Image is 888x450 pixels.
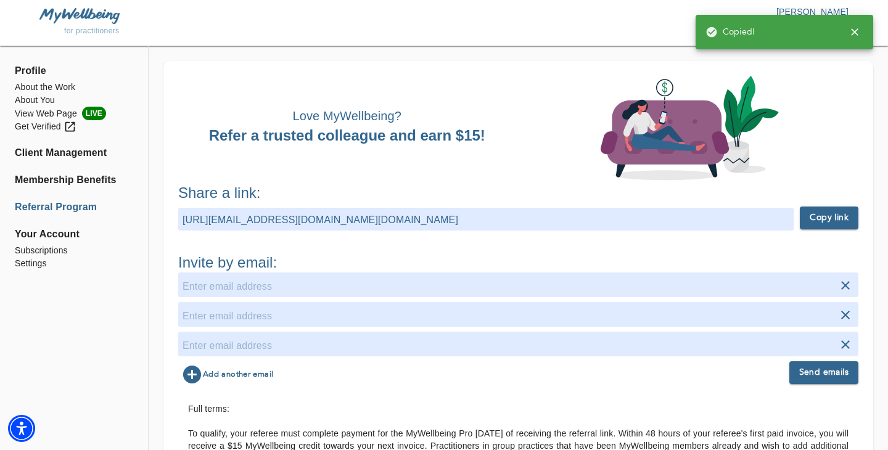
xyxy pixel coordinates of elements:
a: Settings [15,257,133,270]
span: LIVE [82,107,106,120]
a: About You [15,94,133,107]
a: Referral Program [15,200,133,215]
img: MyWellbeing [601,76,779,181]
button: Send emails [789,361,858,384]
div: Get Verified [15,120,76,133]
div: Accessibility Menu [8,415,35,442]
strong: Add another email [203,367,273,382]
img: MyWellbeing [39,8,120,23]
strong: Send emails [799,365,849,380]
button: Add another email [178,361,276,388]
strong: Refer a trusted colleague and earn $15! [209,127,485,144]
a: View Web PageLIVE [15,107,133,120]
li: View Web Page [15,107,133,120]
a: Subscriptions [15,244,133,257]
h6: Love MyWellbeing? [178,106,516,126]
span: Copied! [705,26,755,38]
h5: Invite by email: [178,253,858,272]
a: Get Verified [15,120,133,133]
strong: Copy link [810,210,849,226]
input: Enter email address [183,306,854,326]
input: Enter email address [183,336,854,356]
h5: Share a link: [178,183,858,203]
span: Your Account [15,227,133,242]
input: Enter email address [183,277,854,297]
a: Client Management [15,145,133,160]
p: [PERSON_NAME] [444,6,849,18]
button: Copy link [800,207,858,229]
span: Profile [15,63,133,78]
a: Membership Benefits [15,173,133,187]
span: for practitioners [64,27,120,35]
a: About the Work [15,81,133,94]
